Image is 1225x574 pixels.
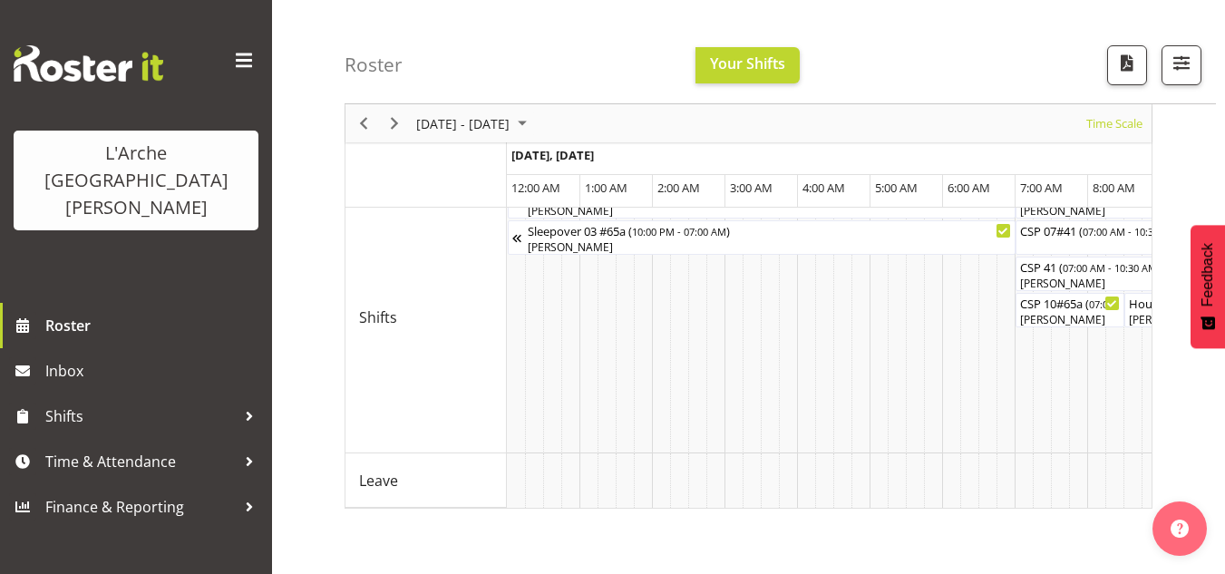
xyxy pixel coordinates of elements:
[1063,260,1157,275] span: 07:00 AM - 10:30 AM
[508,220,1016,255] div: Shifts"s event - Sleepover 03 #65a Begin From Sunday, September 7, 2025 at 10:00:00 PM GMT+12:00 ...
[1171,520,1189,538] img: help-xxl-2.png
[45,448,236,475] span: Time & Attendance
[695,47,800,83] button: Your Shifts
[1093,180,1135,196] span: 8:00 AM
[1016,293,1124,327] div: Shifts"s event - CSP 10#65a Begin From Monday, September 8, 2025 at 7:00:00 AM GMT+12:00 Ends At ...
[359,470,398,491] span: Leave
[414,112,511,135] span: [DATE] - [DATE]
[45,403,236,430] span: Shifts
[45,493,236,520] span: Finance & Reporting
[32,140,240,221] div: L'Arche [GEOGRAPHIC_DATA][PERSON_NAME]
[413,112,535,135] button: September 08 - 14, 2025
[802,180,845,196] span: 4:00 AM
[585,180,627,196] span: 1:00 AM
[1084,112,1146,135] button: Time Scale
[345,453,507,508] td: Leave resource
[1162,45,1201,85] button: Filter Shifts
[345,54,403,75] h4: Roster
[1107,45,1147,85] button: Download a PDF of the roster according to the set date range.
[528,239,1011,256] div: [PERSON_NAME]
[1083,224,1177,238] span: 07:00 AM - 10:30 AM
[875,180,918,196] span: 5:00 AM
[1191,225,1225,348] button: Feedback - Show survey
[528,203,1011,219] div: [PERSON_NAME]
[657,180,700,196] span: 2:00 AM
[383,112,407,135] button: Next
[45,312,263,339] span: Roster
[379,104,410,142] div: Next
[511,147,594,163] span: [DATE], [DATE]
[710,54,785,73] span: Your Shifts
[345,75,1152,509] div: Timeline Week of September 8, 2025
[45,357,263,384] span: Inbox
[632,224,726,238] span: 10:00 PM - 07:00 AM
[511,180,560,196] span: 12:00 AM
[1084,112,1144,135] span: Time Scale
[1020,294,1120,312] div: CSP 10#65a ( )
[345,182,507,453] td: Shifts resource
[359,306,397,328] span: Shifts
[1020,312,1120,328] div: [PERSON_NAME]
[1089,297,1183,311] span: 07:00 AM - 08:30 AM
[1200,243,1216,306] span: Feedback
[352,112,376,135] button: Previous
[348,104,379,142] div: Previous
[1020,180,1063,196] span: 7:00 AM
[730,180,773,196] span: 3:00 AM
[528,221,1011,239] div: Sleepover 03 #65a ( )
[14,45,163,82] img: Rosterit website logo
[948,180,990,196] span: 6:00 AM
